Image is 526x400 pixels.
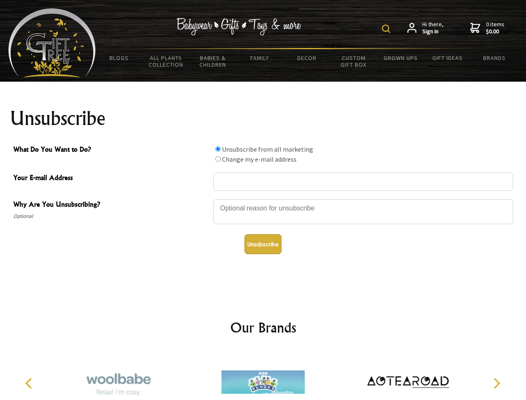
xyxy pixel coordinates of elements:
[13,211,209,221] span: Optional
[13,144,209,156] span: What Do You Want to Do?
[422,21,444,35] span: Hi there,
[13,172,209,185] span: Your E-mail Address
[17,317,510,337] h2: Our Brands
[13,199,209,211] span: Why Are You Unsubscribing?
[422,28,444,35] strong: Sign in
[382,25,390,33] img: product search
[222,155,297,163] label: Change my e-mail address
[177,18,302,35] img: Babywear - Gifts - Toys & more
[189,49,237,73] a: Babies & Children
[215,146,221,152] input: What Do You Want to Do?
[96,49,143,67] a: BLOGS
[213,172,513,191] input: Your E-mail Address
[244,234,282,254] button: Unsubscribe
[486,28,504,35] strong: $0.00
[470,21,504,35] a: 0 items$0.00
[215,156,221,162] input: What Do You Want to Do?
[377,49,424,67] a: Grown Ups
[143,49,190,73] a: All Plants Collection
[407,21,444,35] a: Hi there,Sign in
[283,49,330,67] a: Decor
[21,374,39,392] button: Previous
[222,145,313,153] label: Unsubscribe from all marketing
[471,49,518,67] a: Brands
[424,49,471,67] a: Gift Ideas
[486,20,504,35] span: 0 items
[213,199,513,224] textarea: Why Are You Unsubscribing?
[237,49,284,67] a: Family
[10,108,516,128] h1: Unsubscribe
[330,49,377,73] a: Custom Gift Box
[487,374,506,392] button: Next
[8,8,96,77] img: Babyware - Gifts - Toys and more...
